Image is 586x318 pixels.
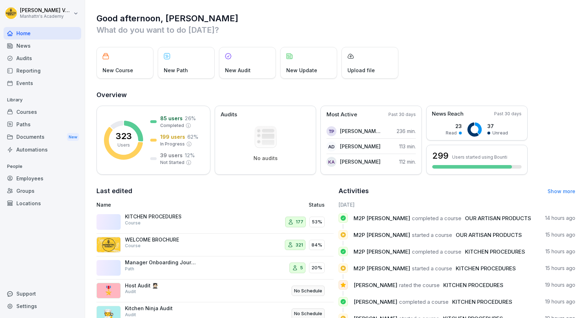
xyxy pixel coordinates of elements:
[253,155,278,161] p: No audits
[67,133,79,141] div: New
[340,127,381,135] p: [PERSON_NAME] petit
[96,13,575,24] h1: Good afternoon, [PERSON_NAME]
[312,242,322,249] p: 84%
[4,118,81,131] a: Paths
[412,248,461,255] span: completed a course
[309,201,325,208] p: Status
[326,157,336,167] div: kA
[160,152,183,159] p: 39 users
[125,243,141,249] p: Course
[294,310,322,317] p: No Schedule
[4,52,81,64] a: Audits
[20,7,72,14] p: [PERSON_NAME] Vanderbeken
[296,218,303,226] p: 177
[487,122,508,130] p: 37
[96,280,334,303] a: 🎖️Host Audit 🧑🏻‍🎓AuditNo Schedule
[354,248,410,255] span: M2P [PERSON_NAME]
[295,242,303,249] p: 321
[96,237,121,253] img: o6stutclj8fenf9my2o1qei2.png
[96,256,334,280] a: Manager Onboarding Journey 🤝Path520%
[116,132,132,141] p: 323
[4,27,81,39] a: Home
[412,215,461,222] span: completed a course
[347,67,375,74] p: Upload file
[160,115,183,122] p: 85 users
[125,237,196,243] p: WELCOME BROCHURE
[452,298,512,305] span: KITCHEN PROCEDURES
[399,143,416,150] p: 113 min.
[294,287,322,295] p: No Schedule
[117,142,130,148] p: Users
[4,185,81,197] a: Groups
[432,110,464,118] p: News Reach
[456,232,522,238] span: OUR ARTISAN PRODUCTS
[399,282,440,288] span: rated the course
[164,67,188,74] p: New Path
[465,215,531,222] span: OUR ARTISAN PRODUCTS
[160,122,184,129] p: Completed
[4,39,81,52] a: News
[446,122,462,130] p: 23
[4,300,81,312] a: Settings
[125,282,196,289] p: Host Audit 🧑🏻‍🎓
[187,133,198,141] p: 62 %
[225,67,251,74] p: New Audit
[412,232,452,238] span: started a course
[103,67,133,74] p: New Course
[545,298,575,305] p: 19 hours ago
[399,158,416,165] p: 112 min.
[286,67,317,74] p: New Update
[160,133,185,141] p: 199 users
[452,154,507,160] p: Users started using Bounti
[326,142,336,152] div: AD
[312,218,322,226] p: 53%
[443,282,503,288] span: KITCHEN PROCEDURES
[354,282,397,288] span: [PERSON_NAME]
[388,111,416,118] p: Past 30 days
[185,152,195,159] p: 12 %
[339,186,369,196] h2: Activities
[326,126,336,136] div: tp
[4,106,81,118] a: Courses
[412,265,452,272] span: started a course
[96,201,243,208] p: Name
[4,131,81,144] div: Documents
[545,214,575,222] p: 14 hours ago
[96,211,334,234] a: KITCHEN PROCEDURESCourse17753%
[312,264,322,271] p: 20%
[96,234,334,257] a: WELCOME BROCHURECourse32184%
[4,161,81,172] p: People
[96,24,575,36] p: What do you want to do [DATE]?
[4,172,81,185] a: Employees
[4,131,81,144] a: DocumentsNew
[456,265,516,272] span: KITCHEN PROCEDURES
[545,265,575,272] p: 15 hours ago
[125,288,136,295] p: Audit
[20,14,72,19] p: Manhattn's Academy
[340,158,381,165] p: [PERSON_NAME]
[339,201,576,208] h6: [DATE]
[494,111,522,117] p: Past 30 days
[4,64,81,77] a: Reporting
[221,111,237,119] p: Audits
[96,186,334,196] h2: Last edited
[160,141,185,147] p: In Progress
[125,312,136,318] p: Audit
[465,248,525,255] span: KITCHEN PROCEDURES
[4,77,81,89] a: Events
[125,220,141,226] p: Course
[4,197,81,210] a: Locations
[399,298,449,305] span: completed a course
[354,215,410,222] span: M2P [PERSON_NAME]
[125,305,196,312] p: Kitchen Ninja Audit
[125,213,196,220] p: KITCHEN PROCEDURES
